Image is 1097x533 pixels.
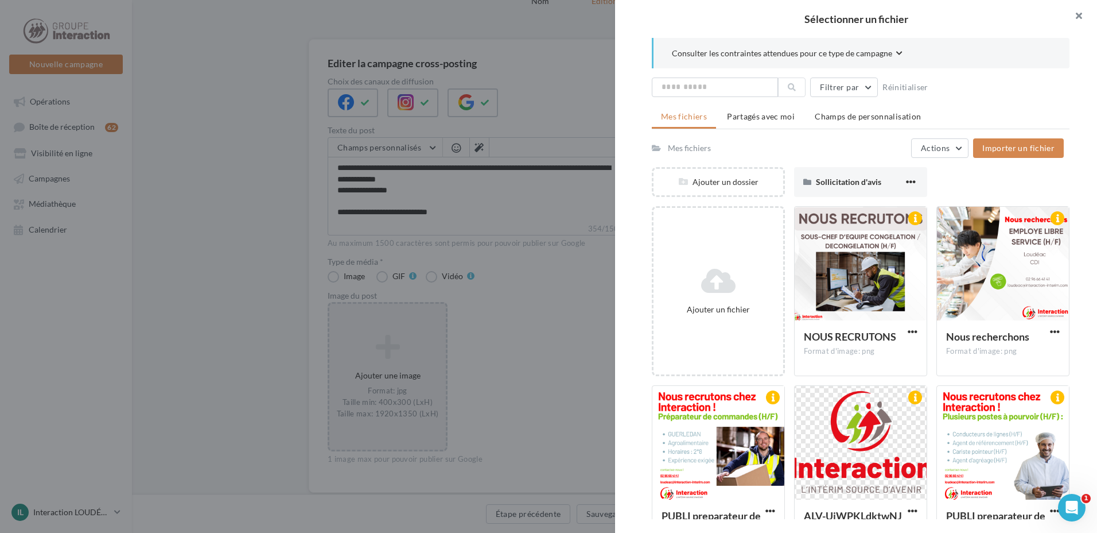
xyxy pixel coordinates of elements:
[672,47,903,61] button: Consulter les contraintes attendues pour ce type de campagne
[911,138,968,158] button: Actions
[727,111,795,121] span: Partagés avec moi
[946,330,1029,343] span: Nous recherchons
[815,111,921,121] span: Champs de personnalisation
[661,111,707,121] span: Mes fichiers
[804,346,917,357] div: Format d'image: png
[668,142,711,154] div: Mes fichiers
[658,304,779,315] div: Ajouter un fichier
[810,78,878,97] button: Filtrer par
[1058,494,1086,522] iframe: Intercom live chat
[982,143,1055,153] span: Importer un fichier
[946,346,1060,357] div: Format d'image: png
[672,48,892,59] span: Consulter les contraintes attendues pour ce type de campagne
[653,176,783,188] div: Ajouter un dossier
[804,330,896,343] span: NOUS RECRUTONS
[878,80,933,94] button: Réinitialiser
[816,177,881,187] span: Sollicitation d'avis
[973,138,1064,158] button: Importer un fichier
[1082,494,1091,503] span: 1
[921,143,950,153] span: Actions
[633,14,1079,24] h2: Sélectionner un fichier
